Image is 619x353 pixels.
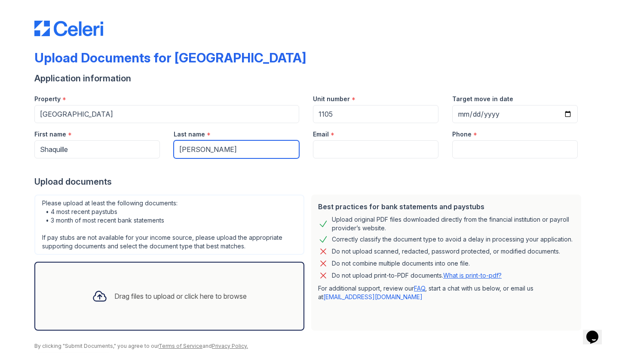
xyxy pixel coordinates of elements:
[452,130,472,139] label: Phone
[332,234,573,245] div: Correctly classify the document type to avoid a delay in processing your application.
[34,72,585,84] div: Application information
[212,343,248,349] a: Privacy Policy.
[34,130,66,139] label: First name
[174,130,205,139] label: Last name
[414,285,425,292] a: FAQ
[313,130,329,139] label: Email
[34,95,61,103] label: Property
[318,201,574,212] div: Best practices for bank statements and paystubs
[332,258,470,269] div: Do not combine multiple documents into one file.
[323,293,423,300] a: [EMAIL_ADDRESS][DOMAIN_NAME]
[318,284,574,301] p: For additional support, review our , start a chat with us below, or email us at
[583,319,610,344] iframe: chat widget
[313,95,350,103] label: Unit number
[443,272,502,279] a: What is print-to-pdf?
[159,343,202,349] a: Terms of Service
[332,246,560,257] div: Do not upload scanned, redacted, password protected, or modified documents.
[452,95,513,103] label: Target move in date
[332,215,574,232] div: Upload original PDF files downloaded directly from the financial institution or payroll provider’...
[34,21,103,36] img: CE_Logo_Blue-a8612792a0a2168367f1c8372b55b34899dd931a85d93a1a3d3e32e68fde9ad4.png
[34,343,585,350] div: By clicking "Submit Documents," you agree to our and
[114,291,247,301] div: Drag files to upload or click here to browse
[332,271,502,280] p: Do not upload print-to-PDF documents.
[34,50,306,65] div: Upload Documents for [GEOGRAPHIC_DATA]
[34,176,585,188] div: Upload documents
[34,195,304,255] div: Please upload at least the following documents: • 4 most recent paystubs • 3 month of most recent...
